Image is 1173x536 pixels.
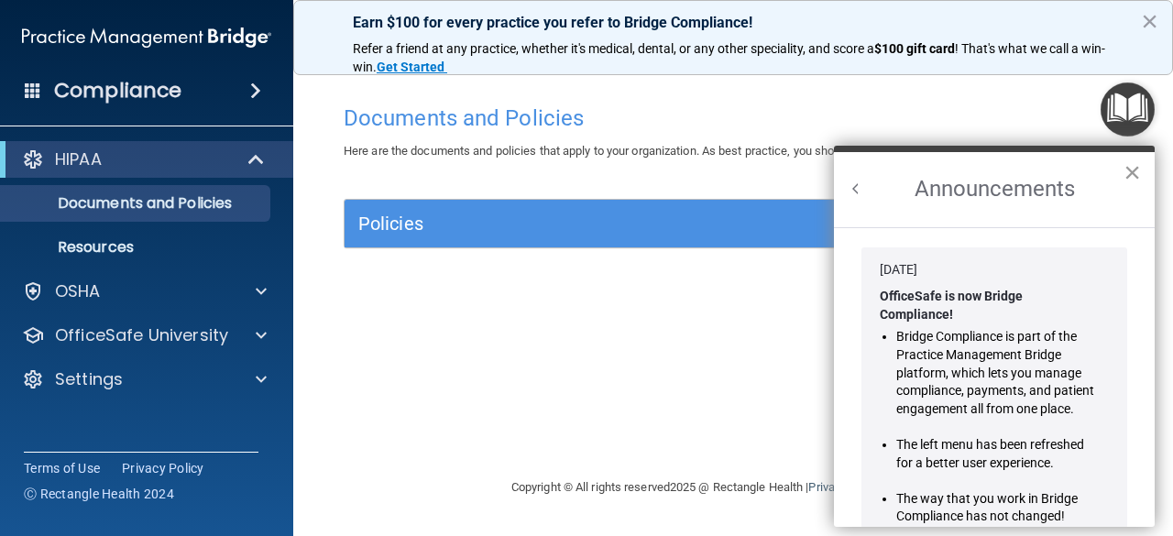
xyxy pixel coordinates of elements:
a: Get Started [377,60,447,74]
p: HIPAA [55,148,102,170]
img: PMB logo [22,19,271,56]
p: Resources [12,238,262,257]
span: Ⓒ Rectangle Health 2024 [24,485,174,503]
p: OSHA [55,280,101,302]
button: Open Resource Center [1101,82,1155,137]
button: Close [1124,158,1141,187]
li: The left menu has been refreshed for a better user experience. [896,436,1094,472]
div: Copyright © All rights reserved 2025 @ Rectangle Health | | [399,458,1068,517]
a: Privacy Policy [808,480,881,494]
span: ! That's what we call a win-win. [353,41,1105,74]
strong: OfficeSafe is now Bridge Compliance! [880,289,1025,322]
h2: Announcements [834,152,1155,227]
a: Policies [358,209,1108,238]
strong: $100 gift card [874,41,955,56]
button: Close [1141,6,1158,36]
div: [DATE] [880,261,1109,279]
div: Resource Center [834,146,1155,527]
span: Refer a friend at any practice, whether it's medical, dental, or any other speciality, and score a [353,41,874,56]
li: Bridge Compliance is part of the Practice Management Bridge platform, which lets you manage compl... [896,328,1094,418]
span: Here are the documents and policies that apply to your organization. As best practice, you should... [344,144,1025,158]
a: OSHA [22,280,267,302]
a: Privacy Policy [122,459,204,477]
p: Settings [55,368,123,390]
iframe: Drift Widget Chat Controller [1081,410,1151,479]
button: Back to Resource Center Home [847,180,865,198]
li: The way that you work in Bridge Compliance has not changed! [896,490,1094,526]
h4: Documents and Policies [344,106,1123,130]
p: Documents and Policies [12,194,262,213]
a: HIPAA [22,148,266,170]
h5: Policies [358,213,914,234]
h4: Compliance [54,78,181,104]
strong: Get Started [377,60,444,74]
p: OfficeSafe University [55,324,228,346]
a: Terms of Use [24,459,100,477]
p: Earn $100 for every practice you refer to Bridge Compliance! [353,14,1113,31]
a: Settings [22,368,267,390]
a: OfficeSafe University [22,324,267,346]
